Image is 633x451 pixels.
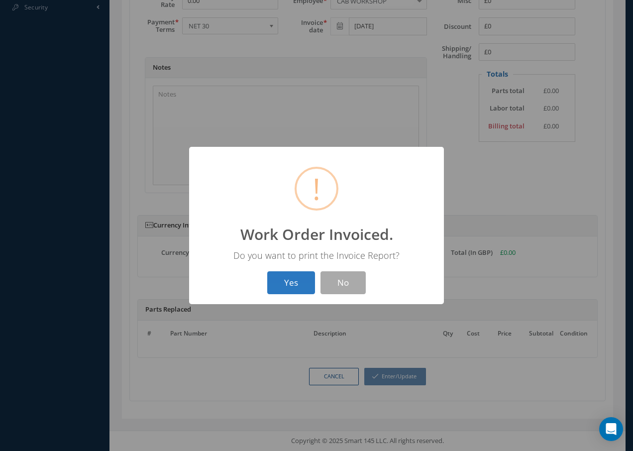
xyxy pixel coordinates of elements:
[313,169,320,209] span: !
[320,271,366,295] button: No
[267,271,315,295] button: Yes
[240,225,393,243] h2: Work Order Invoiced.
[599,417,623,441] div: Open Intercom Messenger
[199,249,434,261] div: Do you want to print the Invoice Report?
